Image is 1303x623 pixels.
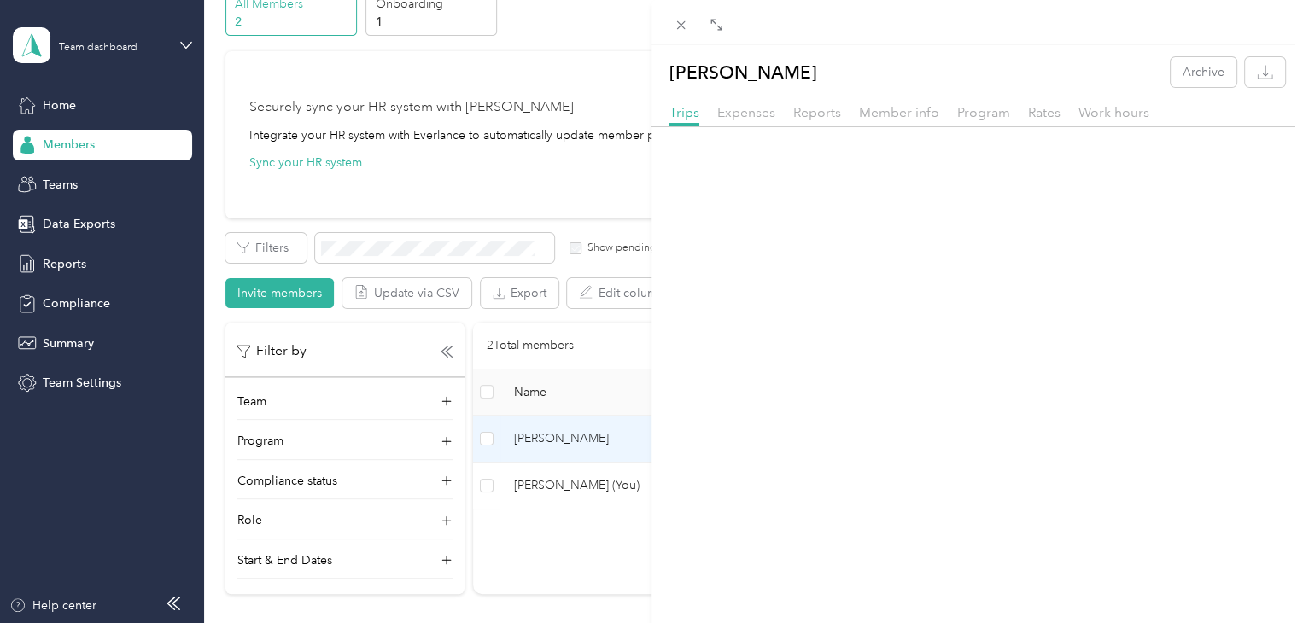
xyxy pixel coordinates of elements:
span: Expenses [717,104,775,120]
span: Program [957,104,1010,120]
span: Trips [669,104,699,120]
p: [PERSON_NAME] [669,57,817,87]
span: Member info [859,104,939,120]
span: Rates [1028,104,1061,120]
button: Archive [1171,57,1236,87]
span: Reports [793,104,841,120]
iframe: Everlance-gr Chat Button Frame [1207,527,1303,623]
span: Work hours [1078,104,1149,120]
